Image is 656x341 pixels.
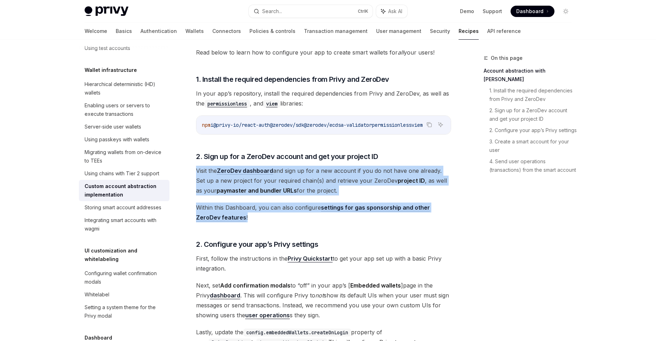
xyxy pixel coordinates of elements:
div: Storing smart account addresses [85,203,161,212]
a: ZeroDev dashboard [217,167,273,175]
a: Wallets [185,23,204,40]
div: Search... [262,7,282,16]
span: On this page [491,54,523,62]
div: Whitelabel [85,290,109,299]
button: Ask AI [436,120,445,129]
em: not [315,292,324,299]
code: config.embeddedWallets.createOnLogin [243,329,351,336]
span: Visit the and sign up for a new account if you do not have one already. Set up a new project for ... [196,166,451,195]
a: Integrating smart accounts with wagmi [79,214,169,235]
button: Toggle dark mode [560,6,571,17]
span: viem [412,122,423,128]
a: Using chains with Tier 2 support [79,167,169,180]
a: 1. Install the required dependencies from Privy and ZeroDev [489,85,577,105]
a: Whitelabel [79,288,169,301]
a: Server-side user wallets [79,120,169,133]
a: 3. Create a smart account for your user [489,136,577,156]
a: Custom account abstraction implementation [79,180,169,201]
h5: UI customization and whitelabeling [85,246,169,263]
a: Storing smart account addresses [79,201,169,214]
span: Dashboard [516,8,543,15]
span: Ask AI [388,8,402,15]
h5: Wallet infrastructure [85,66,137,74]
span: npm [202,122,211,128]
strong: paymaster and bundler URLs [217,187,297,194]
span: Read below to learn how to configure your app to create smart wallets for your users! [196,47,451,57]
a: Setting a system theme for the Privy modal [79,301,169,322]
div: Configuring wallet confirmation modals [85,269,165,286]
a: Privy Quickstart [288,255,333,262]
a: Demo [460,8,474,15]
a: Support [483,8,502,15]
a: Transaction management [304,23,368,40]
span: permissionless [372,122,412,128]
button: Copy the contents from the code block [425,120,434,129]
span: 2. Sign up for a ZeroDev account and get your project ID [196,152,378,161]
button: Ask AI [376,5,407,18]
a: Welcome [85,23,107,40]
strong: project ID [398,177,425,184]
span: @privy-io/react-auth [213,122,270,128]
a: API reference [487,23,521,40]
a: Basics [116,23,132,40]
em: all [398,49,404,56]
a: 2. Sign up for a ZeroDev account and get your project ID [489,105,577,125]
span: First, follow the instructions in the to get your app set up with a basic Privy integration. [196,254,451,273]
a: User management [376,23,421,40]
a: 4. Send user operations (transactions) from the smart account [489,156,577,176]
span: In your app’s repository, install the required dependencies from Privy and ZeroDev, as well as th... [196,89,451,108]
a: Policies & controls [249,23,295,40]
strong: Embedded wallets [350,282,401,289]
a: Connectors [212,23,241,40]
a: user operations [245,312,290,319]
a: Recipes [459,23,479,40]
a: 2. Configure your app’s Privy settings [489,125,577,136]
span: 1. Install the required dependencies from Privy and ZeroDev [196,74,389,84]
div: Enabling users or servers to execute transactions [85,101,165,118]
div: Hierarchical deterministic (HD) wallets [85,80,165,97]
a: viem [263,100,280,107]
div: Setting a system theme for the Privy modal [85,303,165,320]
a: Hierarchical deterministic (HD) wallets [79,78,169,99]
a: Using passkeys with wallets [79,133,169,146]
span: Ctrl K [358,8,368,14]
div: Using chains with Tier 2 support [85,169,159,178]
a: permissionless [205,100,250,107]
strong: dashboard [210,292,240,299]
div: Custom account abstraction implementation [85,182,165,199]
strong: Add confirmation modals [220,282,290,289]
button: Search...CtrlK [249,5,373,18]
div: Migrating wallets from on-device to TEEs [85,148,165,165]
span: 2. Configure your app’s Privy settings [196,239,318,249]
code: viem [263,100,280,108]
a: Security [430,23,450,40]
span: @zerodev/ecdsa-validator [304,122,372,128]
a: Enabling users or servers to execute transactions [79,99,169,120]
a: Dashboard [511,6,554,17]
div: Server-side user wallets [85,123,141,131]
span: Next, set to “off” in your app’s [ ] page in the Privy . This will configure Privy to show its de... [196,280,451,320]
span: i [211,122,213,128]
code: permissionless [205,100,250,108]
div: Integrating smart accounts with wagmi [85,216,165,233]
span: Within this Dashboard, you can also configure ! [196,203,451,222]
a: Migrating wallets from on-device to TEEs [79,146,169,167]
a: Configuring wallet confirmation modals [79,267,169,288]
span: @zerodev/sdk [270,122,304,128]
a: Authentication [140,23,177,40]
img: light logo [85,6,128,16]
a: Account abstraction with [PERSON_NAME] [484,65,577,85]
div: Using passkeys with wallets [85,135,149,144]
a: dashboard [210,292,240,299]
